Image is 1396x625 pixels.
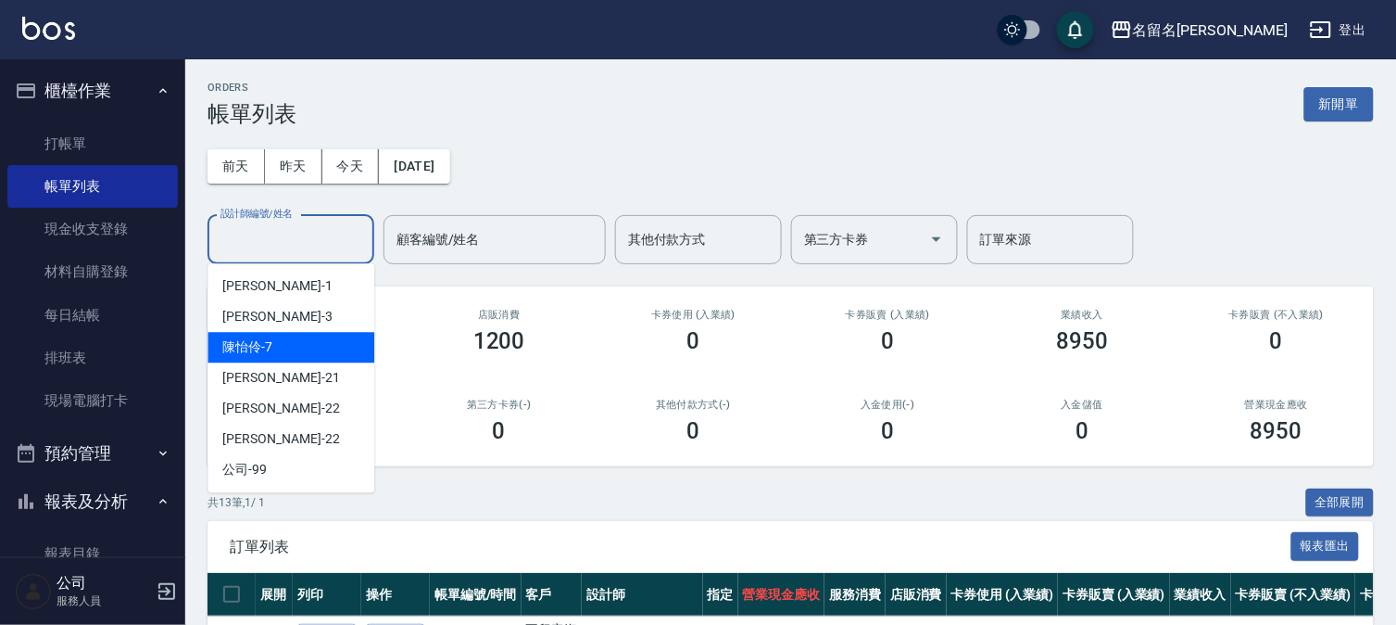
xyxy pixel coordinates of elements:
[7,208,178,250] a: 現金收支登錄
[1007,399,1157,411] h2: 入金儲值
[881,328,894,354] h3: 0
[293,573,361,617] th: 列印
[57,593,151,609] p: 服務人員
[947,573,1059,617] th: 卡券使用 (入業績)
[7,337,178,379] a: 排班表
[738,573,825,617] th: 營業現金應收
[1201,399,1352,411] h2: 營業現金應收
[1291,532,1360,561] button: 報表匯出
[619,309,769,321] h2: 卡券使用 (入業績)
[7,532,178,575] a: 報表目錄
[1056,328,1108,354] h3: 8950
[7,165,178,208] a: 帳單列表
[222,276,332,296] span: [PERSON_NAME] -1
[1231,573,1355,617] th: 卡券販賣 (不入業績)
[1304,87,1374,121] button: 新開單
[582,573,702,617] th: 設計師
[256,573,293,617] th: 展開
[361,573,430,617] th: 操作
[1075,418,1088,444] h3: 0
[222,307,332,326] span: [PERSON_NAME] -3
[230,538,1291,556] span: 訂單列表
[430,573,522,617] th: 帳單編號/時間
[22,17,75,40] img: Logo
[493,418,506,444] h3: 0
[703,573,738,617] th: 指定
[222,429,339,449] span: [PERSON_NAME] -22
[7,429,178,478] button: 預約管理
[1302,13,1374,47] button: 登出
[379,149,449,184] button: [DATE]
[687,328,700,354] h3: 0
[222,399,339,418] span: [PERSON_NAME] -22
[1251,418,1302,444] h3: 8950
[322,149,380,184] button: 今天
[522,573,583,617] th: 客戶
[7,122,178,165] a: 打帳單
[7,379,178,422] a: 現場電腦打卡
[7,294,178,337] a: 每日結帳
[1170,573,1231,617] th: 業績收入
[1291,537,1360,555] a: 報表匯出
[222,368,339,388] span: [PERSON_NAME] -21
[1270,328,1283,354] h3: 0
[208,82,296,94] h2: ORDERS
[687,418,700,444] h3: 0
[1057,11,1094,48] button: save
[1304,95,1374,112] a: 新開單
[208,494,265,511] p: 共 13 筆, 1 / 1
[1007,309,1157,321] h2: 業績收入
[208,101,296,127] h3: 帳單列表
[1133,19,1288,42] div: 名留名[PERSON_NAME]
[473,328,525,354] h3: 1200
[886,573,947,617] th: 店販消費
[265,149,322,184] button: 昨天
[1201,309,1352,321] h2: 卡券販賣 (不入業績)
[220,207,293,221] label: 設計師編號/姓名
[881,418,894,444] h3: 0
[7,67,178,115] button: 櫃檯作業
[57,574,151,593] h5: 公司
[222,460,267,479] span: 公司 -99
[424,399,574,411] h2: 第三方卡券(-)
[812,399,962,411] h2: 入金使用(-)
[812,309,962,321] h2: 卡券販賣 (入業績)
[424,309,574,321] h2: 店販消費
[7,250,178,293] a: 材料自購登錄
[1058,573,1170,617] th: 卡券販賣 (入業績)
[222,338,272,357] span: 陳怡伶 -7
[7,478,178,526] button: 報表及分析
[1306,489,1375,517] button: 全部展開
[208,149,265,184] button: 前天
[1103,11,1295,49] button: 名留名[PERSON_NAME]
[15,573,52,610] img: Person
[824,573,886,617] th: 服務消費
[619,399,769,411] h2: 其他付款方式(-)
[922,224,951,254] button: Open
